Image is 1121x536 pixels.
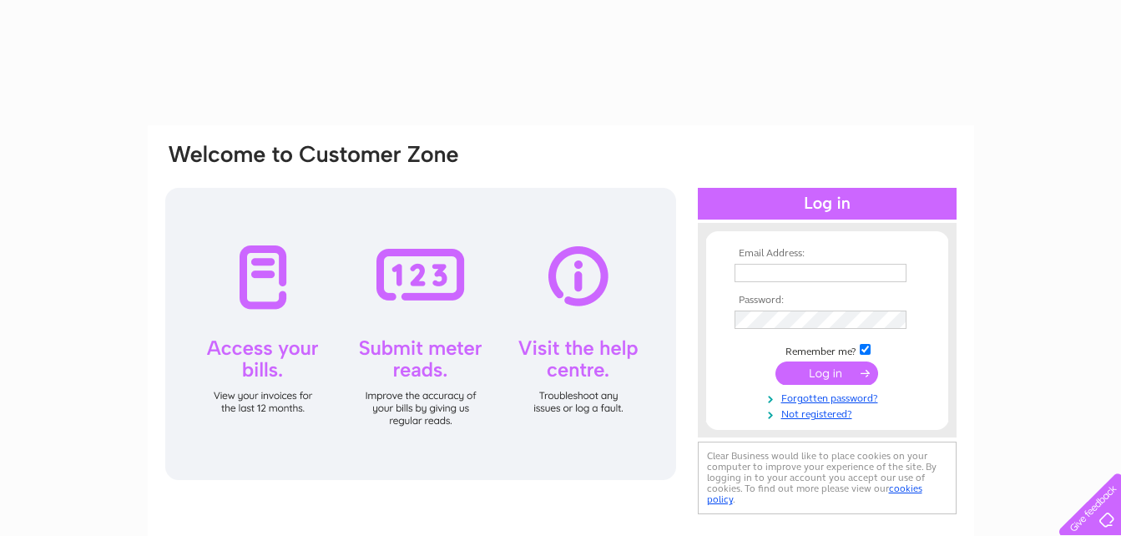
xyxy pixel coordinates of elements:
[730,295,924,306] th: Password:
[730,341,924,358] td: Remember me?
[698,442,957,514] div: Clear Business would like to place cookies on your computer to improve your experience of the sit...
[735,389,924,405] a: Forgotten password?
[730,248,924,260] th: Email Address:
[775,362,878,385] input: Submit
[707,483,922,505] a: cookies policy
[735,405,924,421] a: Not registered?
